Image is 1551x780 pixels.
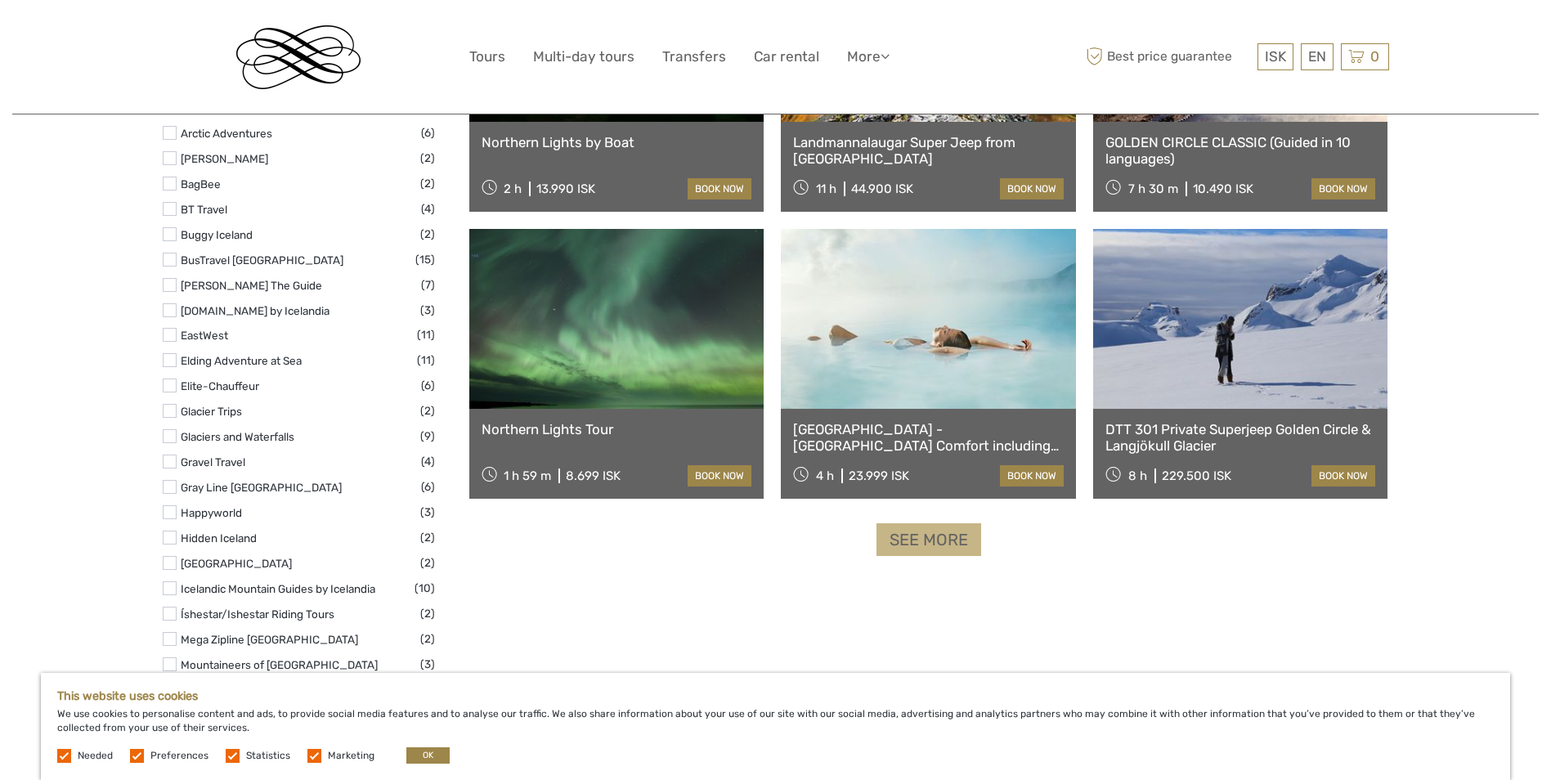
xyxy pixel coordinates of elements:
[420,554,435,572] span: (2)
[181,253,343,267] a: BusTravel [GEOGRAPHIC_DATA]
[1193,182,1253,196] div: 10.490 ISK
[181,304,329,317] a: [DOMAIN_NAME] by Icelandia
[1000,465,1064,486] a: book now
[181,582,375,595] a: Icelandic Mountain Guides by Icelandia
[1000,178,1064,199] a: book now
[415,250,435,269] span: (15)
[754,45,819,69] a: Car rental
[421,276,435,294] span: (7)
[181,354,302,367] a: Elding Adventure at Sea
[420,301,435,320] span: (3)
[150,749,208,763] label: Preferences
[181,455,245,468] a: Gravel Travel
[1311,178,1375,199] a: book now
[1083,43,1253,70] span: Best price guarantee
[181,658,378,671] a: Mountaineers of [GEOGRAPHIC_DATA]
[181,228,253,241] a: Buggy Iceland
[566,468,621,483] div: 8.699 ISK
[482,134,752,150] a: Northern Lights by Boat
[421,452,435,471] span: (4)
[181,405,242,418] a: Glacier Trips
[420,655,435,674] span: (3)
[415,579,435,598] span: (10)
[181,506,242,519] a: Happyworld
[688,178,751,199] a: book now
[181,177,221,191] a: BagBee
[417,351,435,370] span: (11)
[23,29,185,42] p: We're away right now. Please check back later!
[181,279,322,292] a: [PERSON_NAME] The Guide
[181,379,259,392] a: Elite-Chauffeur
[420,149,435,168] span: (2)
[421,477,435,496] span: (6)
[421,199,435,218] span: (4)
[328,749,374,763] label: Marketing
[533,45,634,69] a: Multi-day tours
[57,689,1494,703] h5: This website uses cookies
[421,376,435,395] span: (6)
[181,203,227,216] a: BT Travel
[793,421,1064,455] a: [GEOGRAPHIC_DATA] - [GEOGRAPHIC_DATA] Comfort including admission
[78,749,113,763] label: Needed
[469,45,505,69] a: Tours
[1265,48,1286,65] span: ISK
[181,633,358,646] a: Mega Zipline [GEOGRAPHIC_DATA]
[421,123,435,142] span: (6)
[420,401,435,420] span: (2)
[236,25,361,89] img: Reykjavik Residence
[420,528,435,547] span: (2)
[504,182,522,196] span: 2 h
[181,557,292,570] a: [GEOGRAPHIC_DATA]
[504,468,551,483] span: 1 h 59 m
[181,430,294,443] a: Glaciers and Waterfalls
[849,468,909,483] div: 23.999 ISK
[420,604,435,623] span: (2)
[482,421,752,437] a: Northern Lights Tour
[181,607,334,621] a: Íshestar/Ishestar Riding Tours
[851,182,913,196] div: 44.900 ISK
[1105,421,1376,455] a: DTT 301 Private Superjeep Golden Circle & Langjökull Glacier
[793,134,1064,168] a: Landmannalaugar Super Jeep from [GEOGRAPHIC_DATA]
[181,329,228,342] a: EastWest
[1311,465,1375,486] a: book now
[1301,43,1334,70] div: EN
[816,468,834,483] span: 4 h
[876,523,981,557] a: See more
[420,427,435,446] span: (9)
[41,673,1510,780] div: We use cookies to personalise content and ads, to provide social media features and to analyse ou...
[1128,182,1178,196] span: 7 h 30 m
[420,225,435,244] span: (2)
[847,45,890,69] a: More
[188,25,208,45] button: Open LiveChat chat widget
[1128,468,1147,483] span: 8 h
[420,174,435,193] span: (2)
[536,182,595,196] div: 13.990 ISK
[688,465,751,486] a: book now
[1368,48,1382,65] span: 0
[662,45,726,69] a: Transfers
[181,481,342,494] a: Gray Line [GEOGRAPHIC_DATA]
[420,630,435,648] span: (2)
[181,531,257,545] a: Hidden Iceland
[420,503,435,522] span: (3)
[417,325,435,344] span: (11)
[406,747,450,764] button: OK
[181,127,272,140] a: Arctic Adventures
[816,182,836,196] span: 11 h
[1162,468,1231,483] div: 229.500 ISK
[1105,134,1376,168] a: GOLDEN CIRCLE CLASSIC (Guided in 10 languages)
[181,152,268,165] a: [PERSON_NAME]
[246,749,290,763] label: Statistics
